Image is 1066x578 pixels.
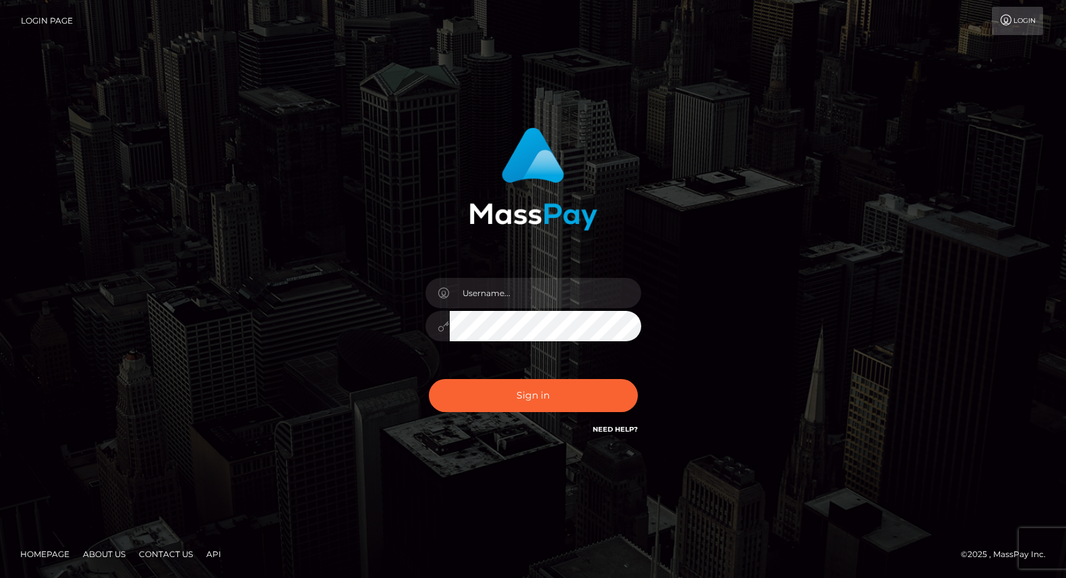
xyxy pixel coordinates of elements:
[469,127,597,231] img: MassPay Login
[593,425,638,434] a: Need Help?
[450,278,641,308] input: Username...
[21,7,73,35] a: Login Page
[961,547,1056,562] div: © 2025 , MassPay Inc.
[15,544,75,565] a: Homepage
[429,379,638,412] button: Sign in
[78,544,131,565] a: About Us
[992,7,1043,35] a: Login
[134,544,198,565] a: Contact Us
[201,544,227,565] a: API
